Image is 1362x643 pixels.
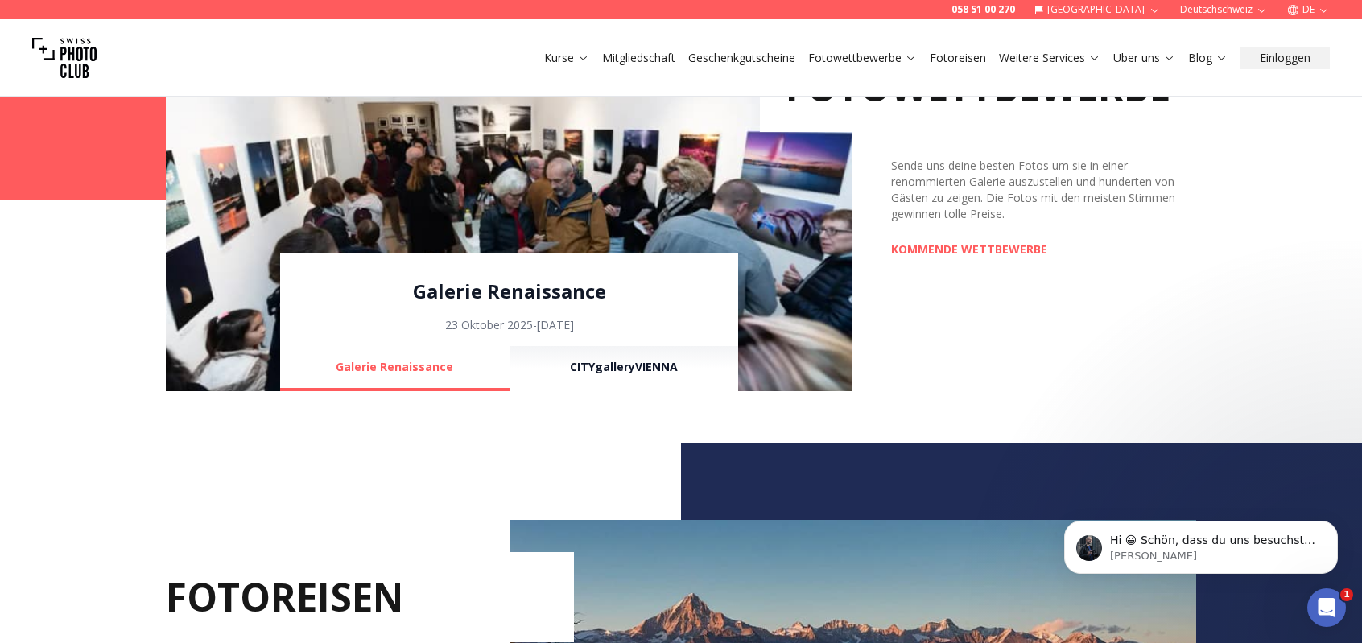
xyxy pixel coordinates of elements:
[280,346,509,391] button: Galerie Renaissance
[1240,47,1330,69] button: Einloggen
[1113,50,1175,66] a: Über uns
[808,50,917,66] a: Fotowettbewerbe
[891,158,1196,222] div: Sende uns deine besten Fotos um sie in einer renommierten Galerie auszustellen und hunderten von ...
[951,3,1015,16] a: 058 51 00 270
[688,50,795,66] a: Geschenkgutscheine
[166,10,852,391] img: Learn Photography
[999,50,1100,66] a: Weitere Services
[682,47,802,69] button: Geschenkgutscheine
[280,278,738,304] a: Galerie Renaissance
[538,47,596,69] button: Kurse
[602,50,675,66] a: Mitgliedschaft
[1107,47,1182,69] button: Über uns
[1307,588,1346,627] iframe: Intercom live chat
[596,47,682,69] button: Mitgliedschaft
[1040,487,1362,600] iframe: Intercom notifications Nachricht
[166,552,574,642] h2: FOTOREISEN
[1340,588,1353,601] span: 1
[1182,47,1234,69] button: Blog
[802,47,923,69] button: Fotowettbewerbe
[32,26,97,90] img: Swiss photo club
[510,346,738,391] button: CITYgalleryVIENNA
[280,317,738,333] div: 23 Oktober 2025 - [DATE]
[891,241,1047,258] a: KOMMENDE WETTBEWERBE
[993,47,1107,69] button: Weitere Services
[930,50,986,66] a: Fotoreisen
[1188,50,1228,66] a: Blog
[544,50,589,66] a: Kurse
[923,47,993,69] button: Fotoreisen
